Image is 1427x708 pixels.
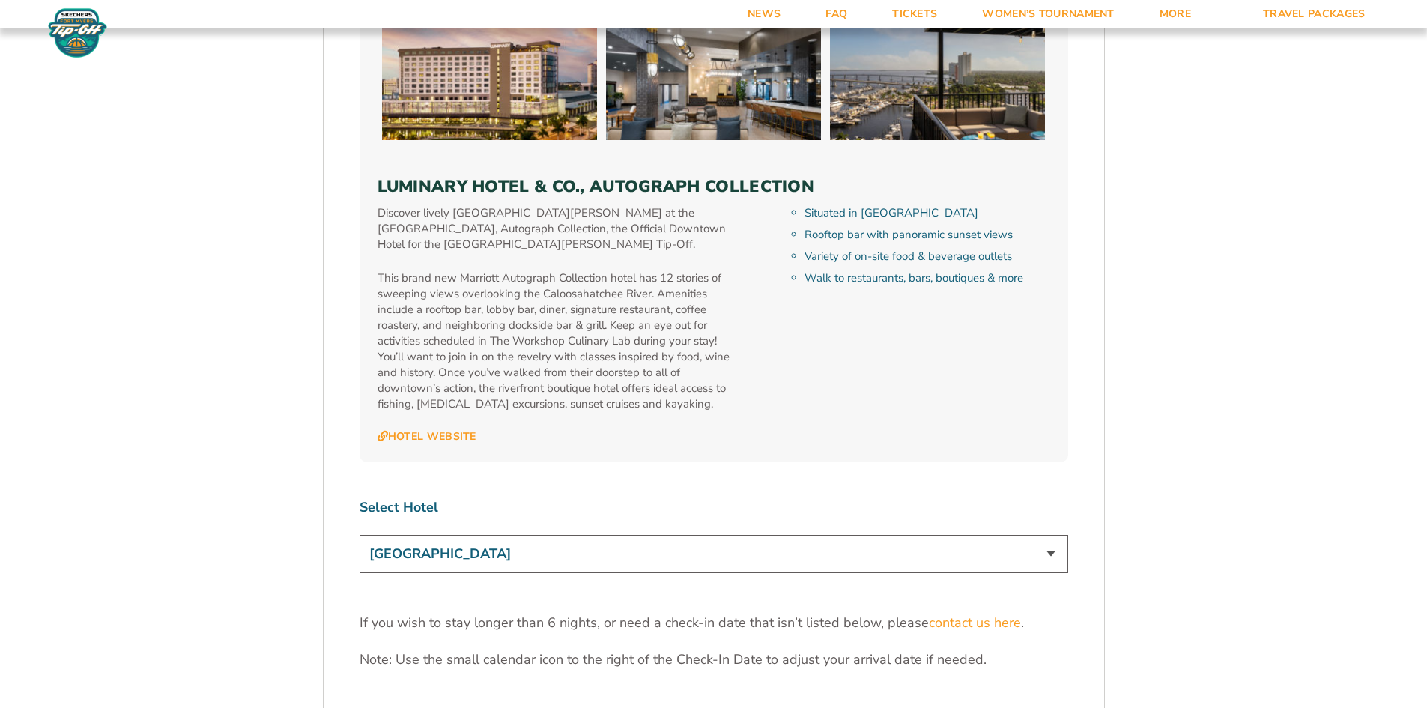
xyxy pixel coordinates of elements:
img: Luminary Hotel & Co., Autograph Collection (2025 BEACH) [830,28,1045,140]
li: Rooftop bar with panoramic sunset views [805,227,1049,243]
img: Luminary Hotel & Co., Autograph Collection (2025 BEACH) [382,28,597,140]
label: Select Hotel [360,498,1068,517]
p: If you wish to stay longer than 6 nights, or need a check-in date that isn’t listed below, please . [360,614,1068,632]
a: contact us here [929,614,1021,632]
li: Walk to restaurants, bars, boutiques & more [805,270,1049,286]
img: Fort Myers Tip-Off [45,7,110,58]
li: Variety of on-site food & beverage outlets [805,249,1049,264]
li: Situated in [GEOGRAPHIC_DATA] [805,205,1049,221]
p: Discover lively [GEOGRAPHIC_DATA][PERSON_NAME] at the [GEOGRAPHIC_DATA], Autograph Collection, th... [378,205,736,252]
a: Hotel Website [378,430,476,444]
h3: Luminary Hotel & Co., Autograph Collection [378,177,1050,196]
p: This brand new Marriott Autograph Collection hotel has 12 stories of sweeping views overlooking t... [378,270,736,412]
img: Luminary Hotel & Co., Autograph Collection (2025 BEACH) [606,28,821,140]
p: Note: Use the small calendar icon to the right of the Check-In Date to adjust your arrival date i... [360,650,1068,669]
